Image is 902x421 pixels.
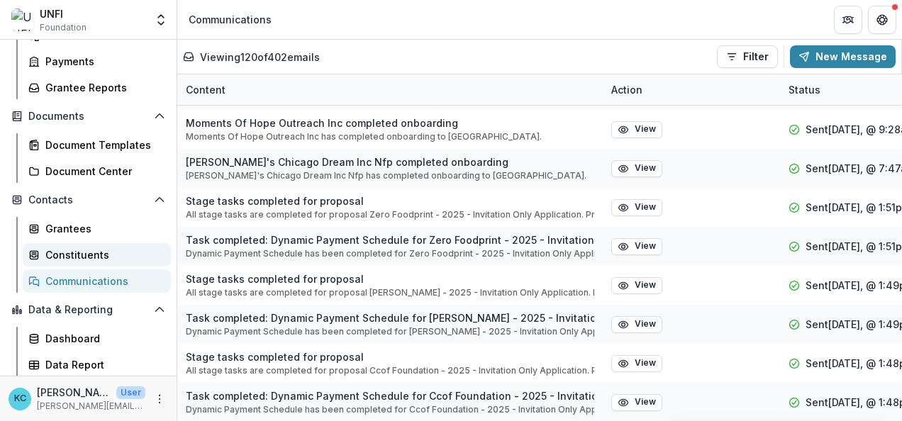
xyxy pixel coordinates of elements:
p: [PERSON_NAME][EMAIL_ADDRESS][PERSON_NAME][DOMAIN_NAME] [37,400,145,412]
p: Stage tasks completed for proposal [186,349,594,364]
p: [PERSON_NAME]'s Chicago Dream Inc Nfp has completed onboarding to [GEOGRAPHIC_DATA]. [186,169,586,182]
button: More [151,391,168,408]
button: Get Help [868,6,896,34]
button: New Message [790,45,896,68]
p: Moments Of Hope Outreach Inc has completed onboarding to [GEOGRAPHIC_DATA]. [186,130,542,143]
a: Data Report [23,353,171,376]
button: View [611,238,662,255]
button: View [611,316,662,333]
a: Constituents [23,243,171,266]
div: Grantees [45,221,160,236]
a: Grantees [23,217,171,240]
span: Data & Reporting [28,304,148,316]
div: Constituents [45,247,160,262]
p: Viewing 120 of 402 emails [200,50,320,64]
button: View [611,277,662,294]
button: View [611,199,662,216]
a: Payments [23,50,171,73]
div: Data Report [45,357,160,372]
div: Content [177,74,603,105]
p: User [116,386,145,399]
button: View [611,121,662,138]
div: Status [780,82,829,97]
a: Dashboard [23,327,171,350]
button: Partners [834,6,862,34]
img: UNFI [11,9,34,31]
button: View [611,160,662,177]
p: All stage tasks are completed for proposal [PERSON_NAME] - 2025 - Invitation Only Application. Pr... [186,286,594,299]
div: Communications [45,274,160,288]
div: Action [603,74,780,105]
span: Documents [28,111,148,123]
div: Action [603,82,651,97]
span: Foundation [40,21,87,34]
div: Grantee Reports [45,80,160,95]
p: [PERSON_NAME] [37,385,111,400]
div: Kristine Creveling [14,394,26,403]
a: Grantee Reports [23,76,171,99]
div: Payments [45,54,160,69]
button: Filter [717,45,778,68]
button: Open Data & Reporting [6,298,171,321]
p: All stage tasks are completed for proposal Zero Foodprint - 2025 - Invitation Only Application. P... [186,208,594,221]
p: Dynamic Payment Schedule has been completed for Zero Foodprint - 2025 - Invitation Only Applicati... [186,247,594,260]
p: Stage tasks completed for proposal [186,193,594,208]
button: Open Contacts [6,189,171,211]
p: Task completed: Dynamic Payment Schedule for [PERSON_NAME] - 2025 - Invitation Only Application [186,310,594,325]
button: Open Documents [6,105,171,128]
div: UNFI [40,6,87,21]
div: Content [177,82,234,97]
p: All stage tasks are completed for proposal Ccof Foundation - 2025 - Invitation Only Application. ... [186,364,594,377]
button: View [611,355,662,372]
button: View [611,394,662,411]
div: Dashboard [45,331,160,346]
a: Communications [23,269,171,293]
div: Communications [189,12,272,27]
p: Dynamic Payment Schedule has been completed for [PERSON_NAME] - 2025 - Invitation Only Application . [186,325,594,338]
a: Document Center [23,159,171,183]
p: Task completed: Dynamic Payment Schedule for Ccof Foundation - 2025 - Invitation Only Application [186,388,594,403]
p: Moments Of Hope Outreach Inc completed onboarding [186,116,542,130]
p: Task completed: Dynamic Payment Schedule for Zero Foodprint - 2025 - Invitation Only Application [186,232,594,247]
p: [PERSON_NAME]'s Chicago Dream Inc Nfp completed onboarding [186,155,586,169]
div: Document Center [45,164,160,179]
p: Dynamic Payment Schedule has been completed for Ccof Foundation - 2025 - Invitation Only Applicat... [186,403,594,416]
nav: breadcrumb [183,9,277,30]
span: Contacts [28,194,148,206]
p: Stage tasks completed for proposal [186,271,594,286]
button: Open entity switcher [151,6,171,34]
div: Document Templates [45,137,160,152]
a: Document Templates [23,133,171,157]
